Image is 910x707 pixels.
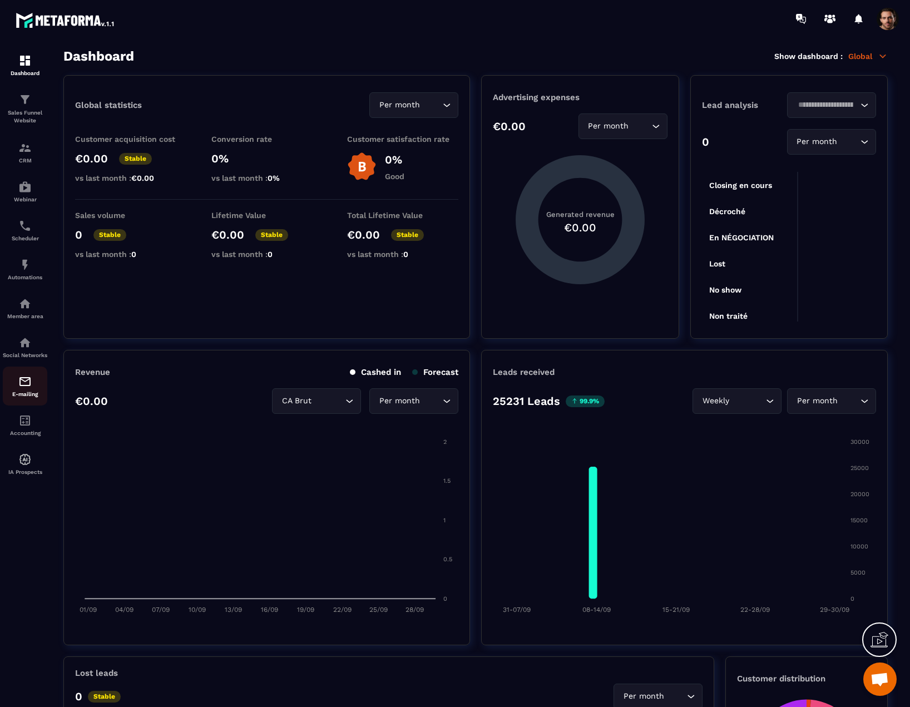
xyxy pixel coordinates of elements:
[794,99,858,111] input: Search for option
[709,181,772,190] tspan: Closing en cours
[211,174,323,182] p: vs last month :
[493,394,560,408] p: 25231 Leads
[75,250,186,259] p: vs last month :
[840,395,858,407] input: Search for option
[850,464,869,472] tspan: 25000
[3,406,47,444] a: accountantaccountantAccounting
[422,395,440,407] input: Search for option
[443,556,452,563] tspan: 0.5
[18,93,32,106] img: formation
[75,211,186,220] p: Sales volume
[794,395,840,407] span: Per month
[3,469,47,475] p: IA Prospects
[774,52,843,61] p: Show dashboard :
[391,229,424,241] p: Stable
[385,172,404,181] p: Good
[586,120,631,132] span: Per month
[297,606,314,614] tspan: 19/09
[18,54,32,67] img: formation
[443,595,447,602] tspan: 0
[3,172,47,211] a: automationsautomationsWebinar
[75,174,186,182] p: vs last month :
[493,92,667,102] p: Advertising expenses
[3,133,47,172] a: formationformationCRM
[787,388,876,414] div: Search for option
[848,51,888,61] p: Global
[582,606,611,614] tspan: 08-14/09
[347,152,377,181] img: b-badge-o.b3b20ee6.svg
[18,297,32,310] img: automations
[709,233,774,242] tspan: En NÉGOCIATION
[18,375,32,388] img: email
[3,367,47,406] a: emailemailE-mailing
[385,153,404,166] p: 0%
[88,691,121,703] p: Stable
[794,136,840,148] span: Per month
[369,606,388,614] tspan: 25/09
[211,135,323,144] p: Conversion rate
[412,367,458,377] p: Forecast
[80,606,97,614] tspan: 01/09
[709,312,748,320] tspan: Non traité
[863,662,897,696] div: Open chat
[3,109,47,125] p: Sales Funnel Website
[377,395,422,407] span: Per month
[211,250,323,259] p: vs last month :
[3,46,47,85] a: formationformationDashboard
[3,430,47,436] p: Accounting
[850,569,866,576] tspan: 5000
[272,388,361,414] div: Search for option
[700,395,731,407] span: Weekly
[347,211,458,220] p: Total Lifetime Value
[850,595,854,602] tspan: 0
[3,70,47,76] p: Dashboard
[18,258,32,271] img: automations
[443,438,447,446] tspan: 2
[787,129,876,155] div: Search for option
[131,174,154,182] span: €0.00
[279,395,314,407] span: CA Brut
[268,174,280,182] span: 0%
[115,606,133,614] tspan: 04/09
[493,367,555,377] p: Leads received
[740,606,770,614] tspan: 22-28/09
[75,668,118,678] p: Lost leads
[850,517,868,524] tspan: 15000
[820,606,849,614] tspan: 29-30/09
[119,153,152,165] p: Stable
[693,388,782,414] div: Search for option
[189,606,206,614] tspan: 10/09
[18,453,32,466] img: automations
[443,517,446,524] tspan: 1
[3,313,47,319] p: Member area
[350,367,401,377] p: Cashed in
[377,99,422,111] span: Per month
[18,180,32,194] img: automations
[314,395,343,407] input: Search for option
[3,391,47,397] p: E-mailing
[347,228,380,241] p: €0.00
[211,152,323,165] p: 0%
[850,543,868,550] tspan: 10000
[666,690,684,703] input: Search for option
[369,388,458,414] div: Search for option
[709,259,725,268] tspan: Lost
[75,228,82,241] p: 0
[709,285,742,294] tspan: No show
[3,157,47,164] p: CRM
[333,606,352,614] tspan: 22/09
[3,211,47,250] a: schedulerschedulerScheduler
[840,136,858,148] input: Search for option
[369,92,458,118] div: Search for option
[443,477,451,484] tspan: 1.5
[731,395,763,407] input: Search for option
[3,352,47,358] p: Social Networks
[16,10,116,30] img: logo
[493,120,526,133] p: €0.00
[3,250,47,289] a: automationsautomationsAutomations
[75,152,108,165] p: €0.00
[75,690,82,703] p: 0
[131,250,136,259] span: 0
[702,135,709,149] p: 0
[405,606,424,614] tspan: 28/09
